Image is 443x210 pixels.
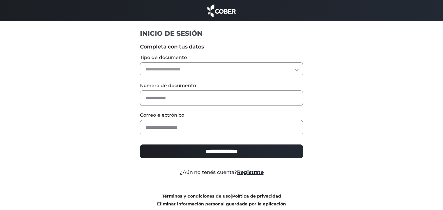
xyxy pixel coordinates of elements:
[157,201,286,206] a: Eliminar información personal guardada por la aplicación
[232,194,281,199] a: Política de privacidad
[140,112,303,119] label: Correo electrónico
[140,43,303,51] label: Completa con tus datos
[140,82,303,89] label: Número de documento
[140,54,303,61] label: Tipo de documento
[162,194,231,199] a: Términos y condiciones de uso
[140,29,303,38] h1: INICIO DE SESIÓN
[237,169,264,175] a: Registrate
[135,192,308,208] div: |
[135,169,308,176] div: ¿Aún no tenés cuenta?
[206,3,238,18] img: cober_marca.png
